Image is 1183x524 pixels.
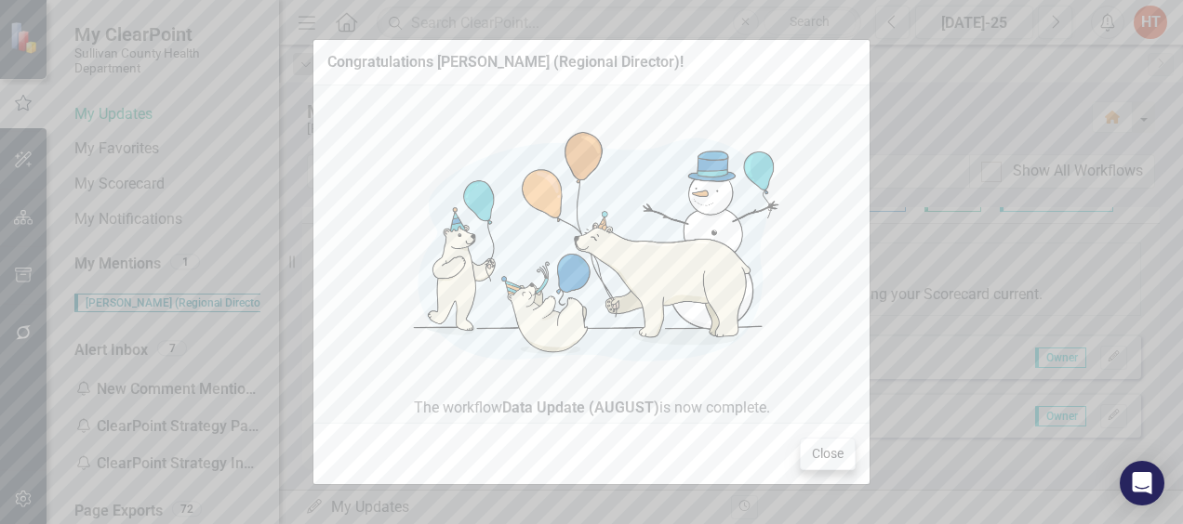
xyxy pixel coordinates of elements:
[327,398,856,419] span: The workflow is now complete.
[380,99,803,398] img: Congratulations
[502,399,659,416] strong: Data Update (AUGUST)
[327,54,684,71] div: Congratulations [PERSON_NAME] (Regional Director)!
[1120,461,1164,505] div: Open Intercom Messenger
[800,438,856,470] button: Close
